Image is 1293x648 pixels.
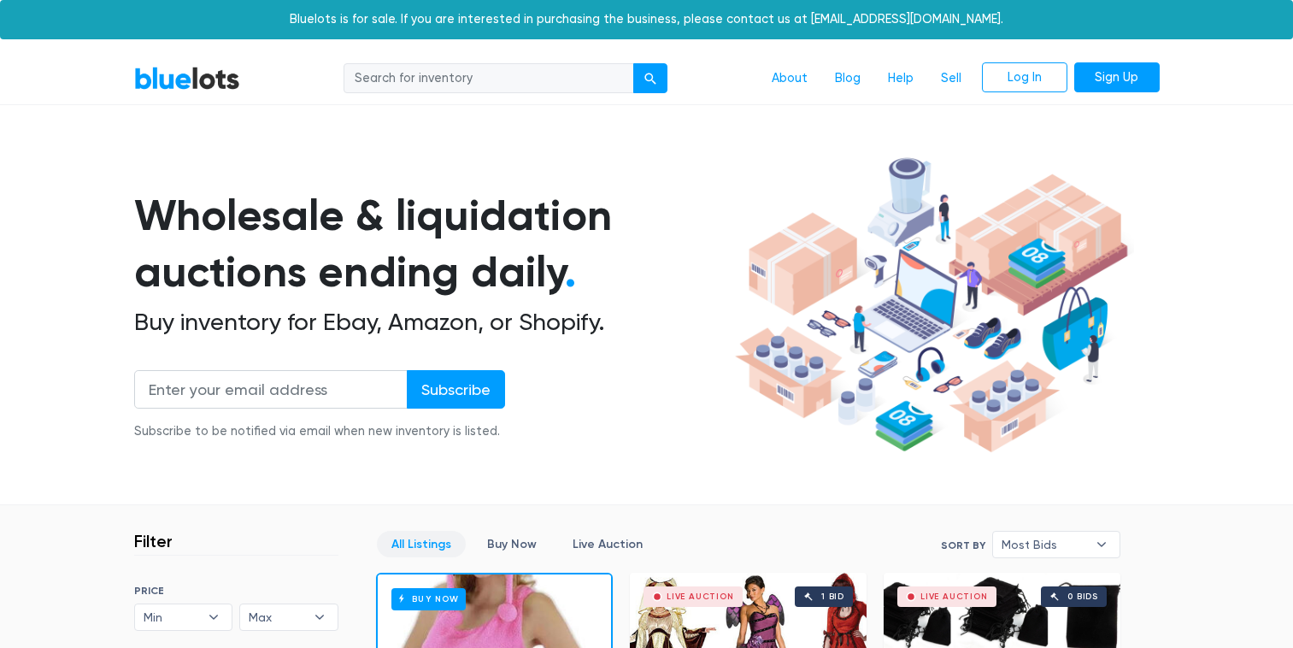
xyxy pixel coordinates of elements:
[134,531,173,551] h3: Filter
[134,422,505,441] div: Subscribe to be notified via email when new inventory is listed.
[729,150,1134,461] img: hero-ee84e7d0318cb26816c560f6b4441b76977f77a177738b4e94f68c95b2b83dbb.png
[473,531,551,557] a: Buy Now
[134,308,729,337] h2: Buy inventory for Ebay, Amazon, or Shopify.
[1067,592,1098,601] div: 0 bids
[1074,62,1160,93] a: Sign Up
[920,592,988,601] div: Live Auction
[1002,532,1087,557] span: Most Bids
[407,370,505,409] input: Subscribe
[377,531,466,557] a: All Listings
[302,604,338,630] b: ▾
[391,588,466,610] h6: Buy Now
[558,531,657,557] a: Live Auction
[758,62,821,95] a: About
[667,592,734,601] div: Live Auction
[821,592,844,601] div: 1 bid
[982,62,1067,93] a: Log In
[134,370,408,409] input: Enter your email address
[821,62,874,95] a: Blog
[941,538,985,553] label: Sort By
[874,62,927,95] a: Help
[134,187,729,301] h1: Wholesale & liquidation auctions ending daily
[144,604,200,630] span: Min
[196,604,232,630] b: ▾
[249,604,305,630] span: Max
[134,66,240,91] a: BlueLots
[1084,532,1120,557] b: ▾
[344,63,634,94] input: Search for inventory
[565,246,576,297] span: .
[927,62,975,95] a: Sell
[134,585,338,597] h6: PRICE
